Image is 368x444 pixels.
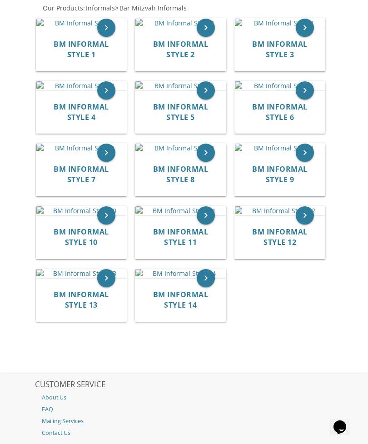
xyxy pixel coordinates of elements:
[115,4,187,12] span: >
[153,103,209,122] a: BM Informal Style 5
[252,39,308,60] span: BM Informal Style 3
[35,4,333,13] div: :
[153,289,209,310] span: BM Informal Style 14
[235,144,325,153] img: BM Informal Style 9
[35,404,333,415] a: FAQ
[36,144,127,153] img: BM Informal Style 7
[135,19,226,28] img: BM Informal Style 2
[86,4,115,12] span: Informals
[36,81,127,90] img: BM Informal Style 4
[54,102,109,122] span: BM Informal Style 4
[153,102,209,122] span: BM Informal Style 5
[36,269,127,278] img: BM Informal Style 13
[153,228,209,247] a: BM Informal Style 11
[36,206,127,215] img: BM Informal Style 10
[35,392,333,404] a: About Us
[35,380,333,389] h2: CUSTOMER SERVICE
[197,206,215,224] a: keyboard_arrow_right
[296,144,314,162] a: keyboard_arrow_right
[97,81,115,100] a: keyboard_arrow_right
[54,165,109,184] a: BM Informal Style 7
[252,103,308,122] a: BM Informal Style 6
[35,415,333,427] a: Mailing Services
[296,81,314,100] a: keyboard_arrow_right
[35,427,333,439] a: Contact Us
[135,81,226,90] img: BM Informal Style 5
[97,206,115,224] a: keyboard_arrow_right
[235,206,325,215] img: BM Informal Style 12
[153,40,209,59] a: BM Informal Style 2
[296,19,314,37] a: keyboard_arrow_right
[97,144,115,162] a: keyboard_arrow_right
[54,103,109,122] a: BM Informal Style 4
[153,165,209,184] a: BM Informal Style 8
[54,290,109,309] a: BM Informal Style 13
[97,269,115,287] a: keyboard_arrow_right
[54,39,109,60] span: BM Informal Style 1
[54,228,109,247] a: BM Informal Style 10
[235,81,325,90] img: BM Informal Style 6
[235,19,325,28] img: BM Informal Style 3
[296,206,314,224] a: keyboard_arrow_right
[54,164,109,185] span: BM Informal Style 7
[197,269,215,287] a: keyboard_arrow_right
[252,40,308,59] a: BM Informal Style 3
[54,289,109,310] span: BM Informal Style 13
[135,206,226,215] img: BM Informal Style 11
[153,227,209,247] span: BM Informal Style 11
[252,102,308,122] span: BM Informal Style 6
[252,228,308,247] a: BM Informal Style 12
[135,144,226,153] img: BM Informal Style 8
[42,4,83,12] a: Our Products
[153,290,209,309] a: BM Informal Style 14
[135,269,226,278] img: BM Informal Style 14
[153,164,209,185] span: BM Informal Style 8
[153,39,209,60] span: BM Informal Style 2
[85,4,115,12] a: Informals
[119,4,187,12] a: Bar Mitzvah Informals
[36,19,127,28] img: BM Informal Style 1
[197,144,215,162] a: keyboard_arrow_right
[252,164,308,185] span: BM Informal Style 9
[252,165,308,184] a: BM Informal Style 9
[54,40,109,59] a: BM Informal Style 1
[252,227,308,247] span: BM Informal Style 12
[97,19,115,37] a: keyboard_arrow_right
[330,408,359,435] iframe: chat widget
[197,81,215,100] a: keyboard_arrow_right
[197,19,215,37] a: keyboard_arrow_right
[54,227,109,247] span: BM Informal Style 10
